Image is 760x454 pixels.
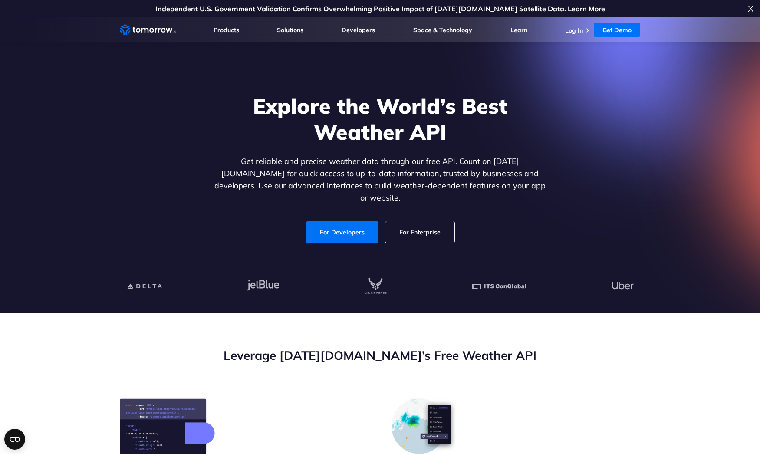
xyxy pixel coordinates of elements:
[213,93,548,145] h1: Explore the World’s Best Weather API
[4,429,25,450] button: Open CMP widget
[155,4,605,13] a: Independent U.S. Government Validation Confirms Overwhelming Positive Impact of [DATE][DOMAIN_NAM...
[306,221,378,243] a: For Developers
[277,26,303,34] a: Solutions
[385,221,454,243] a: For Enterprise
[342,26,375,34] a: Developers
[413,26,472,34] a: Space & Technology
[510,26,527,34] a: Learn
[214,26,239,34] a: Products
[213,155,548,204] p: Get reliable and precise weather data through our free API. Count on [DATE][DOMAIN_NAME] for quic...
[120,23,176,36] a: Home link
[565,26,583,34] a: Log In
[594,23,640,37] a: Get Demo
[120,347,641,364] h2: Leverage [DATE][DOMAIN_NAME]’s Free Weather API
